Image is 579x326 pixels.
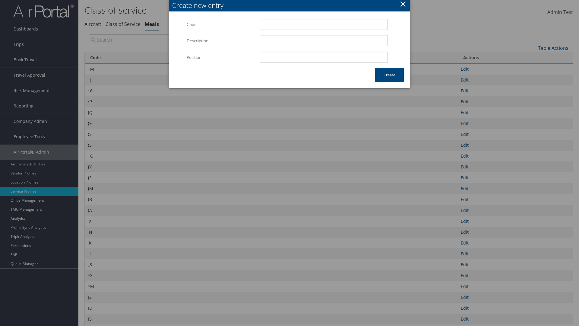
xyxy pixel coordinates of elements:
[187,35,255,46] label: Description
[187,52,255,63] label: Position
[375,68,404,82] button: Create
[187,19,255,30] label: Code
[172,1,410,10] div: Create new entry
